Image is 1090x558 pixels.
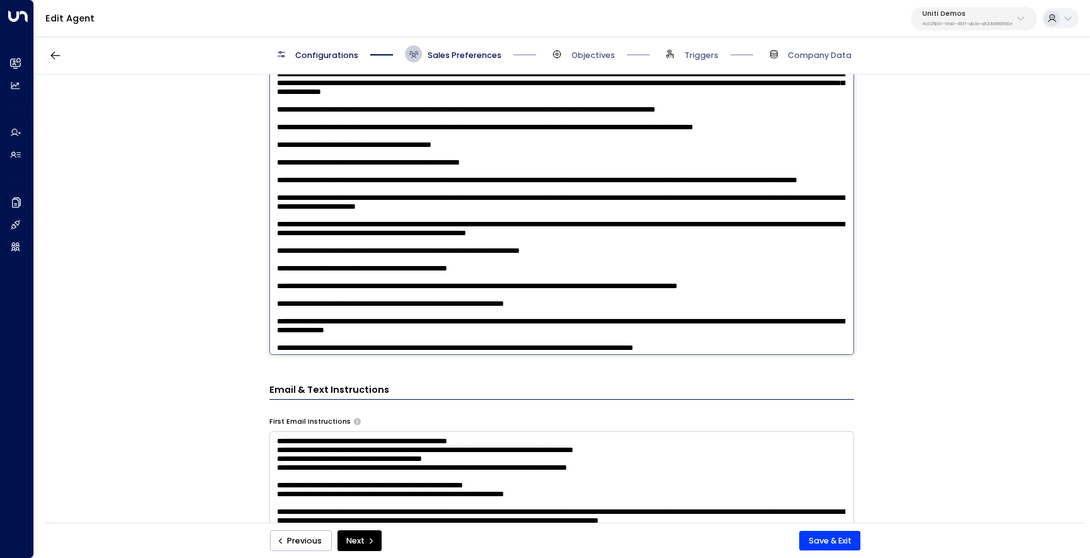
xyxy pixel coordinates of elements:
[295,50,358,61] span: Configurations
[788,50,852,61] span: Company Data
[269,417,351,427] label: First Email Instructions
[428,50,501,61] span: Sales Preferences
[354,418,361,425] button: Specify instructions for the agent's first email only, such as introductory content, special offe...
[269,383,854,400] h3: Email & Text Instructions
[684,50,718,61] span: Triggers
[270,530,332,552] button: Previous
[922,10,1013,18] p: Uniti Demos
[799,531,860,551] button: Save & Exit
[571,50,615,61] span: Objectives
[45,12,95,25] a: Edit Agent
[911,7,1037,30] button: Uniti Demos4c025b01-9fa0-46ff-ab3a-a620b886896e
[922,21,1013,26] p: 4c025b01-9fa0-46ff-ab3a-a620b886896e
[337,530,382,552] button: Next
